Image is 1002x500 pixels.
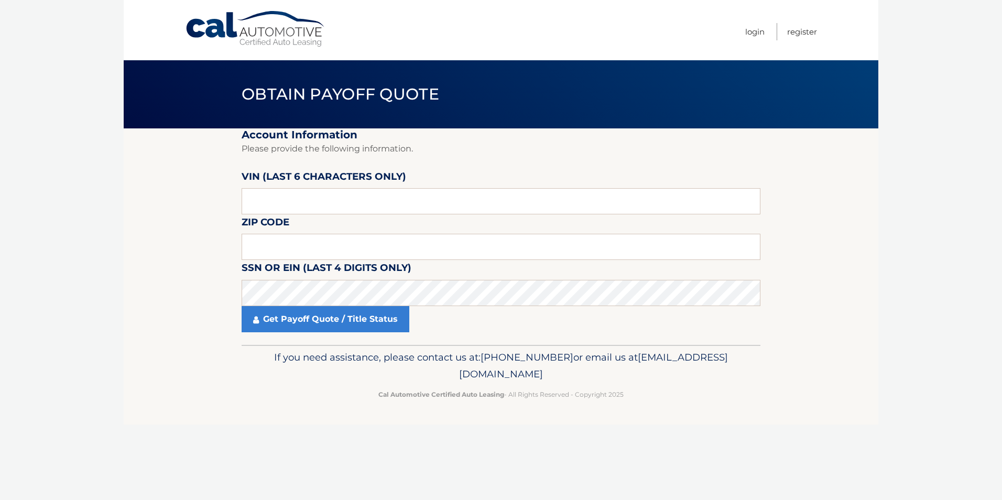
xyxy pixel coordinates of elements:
p: Please provide the following information. [242,142,760,156]
label: VIN (last 6 characters only) [242,169,406,188]
a: Login [745,23,765,40]
h2: Account Information [242,128,760,142]
strong: Cal Automotive Certified Auto Leasing [378,390,504,398]
label: Zip Code [242,214,289,234]
a: Get Payoff Quote / Title Status [242,306,409,332]
a: Register [787,23,817,40]
span: [PHONE_NUMBER] [481,351,573,363]
label: SSN or EIN (last 4 digits only) [242,260,411,279]
p: If you need assistance, please contact us at: or email us at [248,349,754,383]
span: Obtain Payoff Quote [242,84,439,104]
a: Cal Automotive [185,10,326,48]
p: - All Rights Reserved - Copyright 2025 [248,389,754,400]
